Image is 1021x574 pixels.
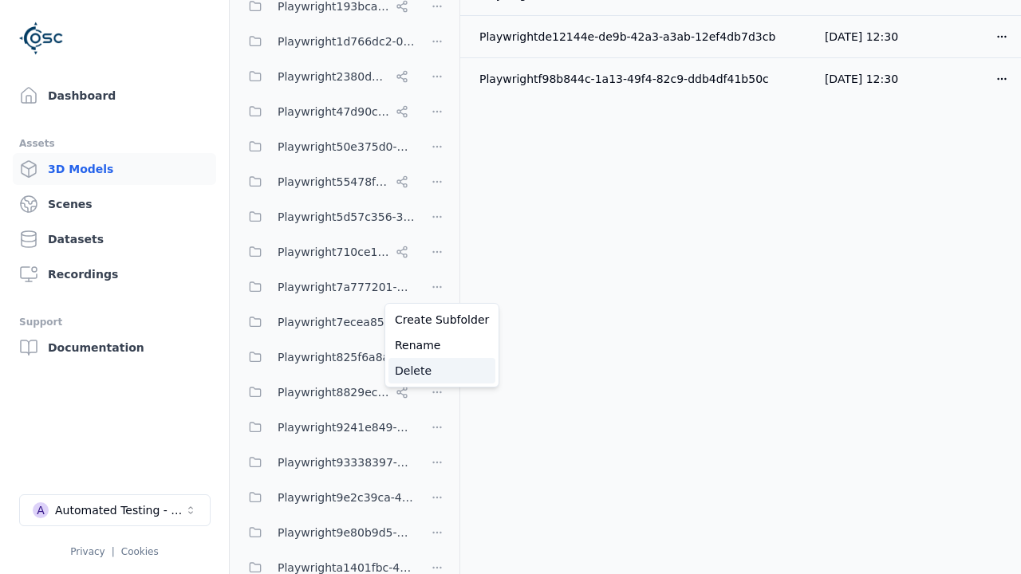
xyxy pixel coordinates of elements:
[388,332,495,358] a: Rename
[388,358,495,383] a: Delete
[388,307,495,332] a: Create Subfolder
